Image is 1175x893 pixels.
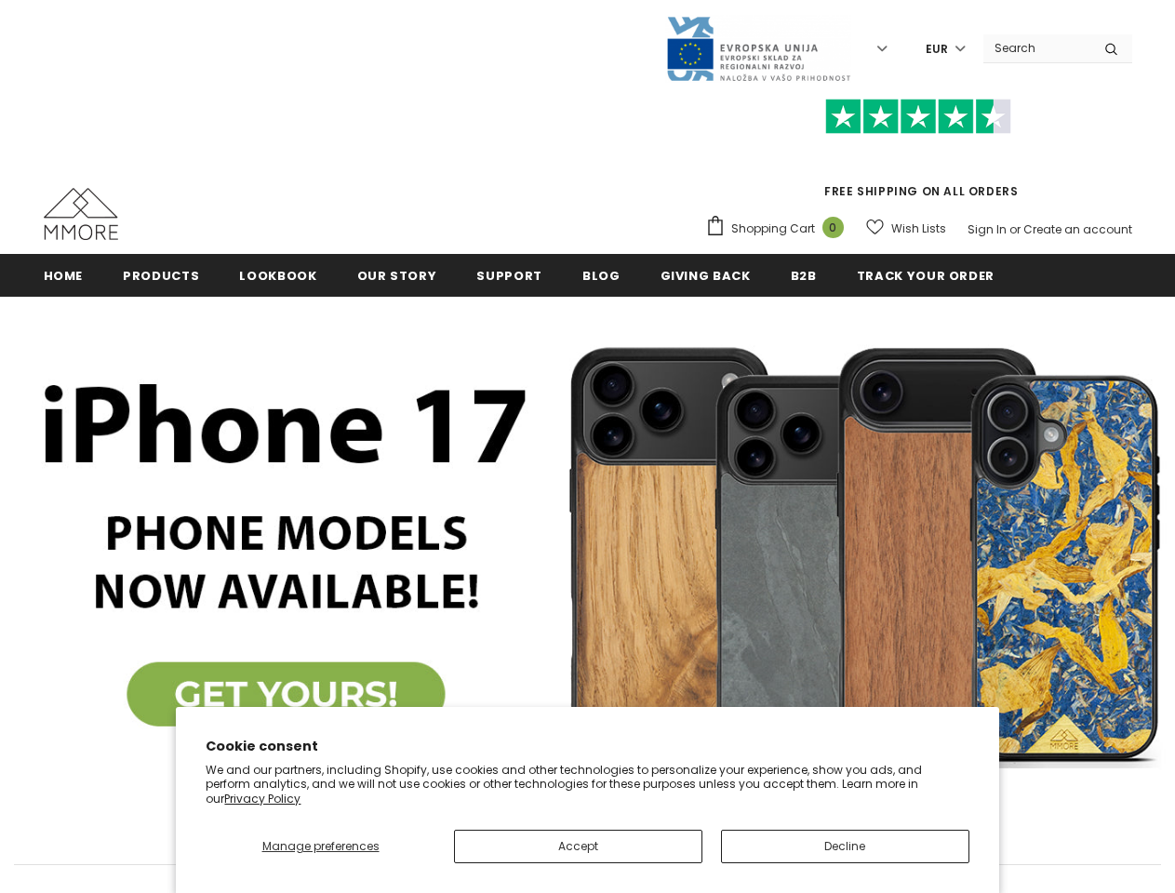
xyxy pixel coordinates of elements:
span: Our Story [357,267,437,285]
a: Our Story [357,254,437,296]
a: Shopping Cart 0 [705,215,853,243]
a: Products [123,254,199,296]
span: Wish Lists [891,220,946,238]
span: Shopping Cart [731,220,815,238]
a: Blog [582,254,621,296]
input: Search Site [983,34,1090,61]
span: B2B [791,267,817,285]
a: Javni Razpis [665,40,851,56]
a: support [476,254,542,296]
span: EUR [926,40,948,59]
span: FREE SHIPPING ON ALL ORDERS [705,107,1132,199]
a: Wish Lists [866,212,946,245]
h2: Cookie consent [206,737,968,756]
a: Giving back [661,254,751,296]
span: Lookbook [239,267,316,285]
img: Trust Pilot Stars [825,99,1011,135]
span: or [1009,221,1021,237]
a: B2B [791,254,817,296]
button: Accept [454,830,702,863]
a: Lookbook [239,254,316,296]
span: Track your order [857,267,995,285]
span: support [476,267,542,285]
span: Blog [582,267,621,285]
span: Home [44,267,84,285]
a: Create an account [1023,221,1132,237]
a: Home [44,254,84,296]
img: MMORE Cases [44,188,118,240]
img: Javni Razpis [665,15,851,83]
button: Manage preferences [206,830,434,863]
span: Products [123,267,199,285]
a: Sign In [968,221,1007,237]
iframe: Customer reviews powered by Trustpilot [705,134,1132,182]
button: Decline [721,830,969,863]
a: Privacy Policy [224,791,300,806]
span: Giving back [661,267,751,285]
p: We and our partners, including Shopify, use cookies and other technologies to personalize your ex... [206,763,968,806]
span: Manage preferences [262,838,380,854]
a: Track your order [857,254,995,296]
span: 0 [822,217,844,238]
